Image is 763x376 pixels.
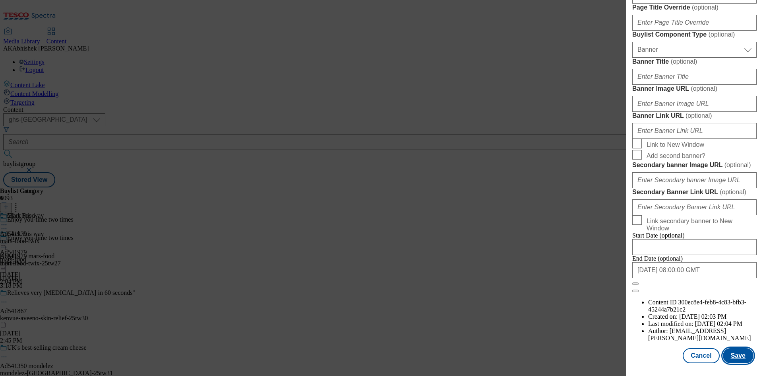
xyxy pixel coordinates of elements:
li: Created on: [648,313,757,320]
span: Start Date (optional) [632,232,685,239]
span: ( optional ) [709,31,735,38]
span: ( optional ) [686,112,712,119]
li: Author: [648,327,757,342]
span: End Date (optional) [632,255,683,262]
input: Enter Secondary Banner Link URL [632,199,757,215]
input: Enter Date [632,262,757,278]
button: Close [632,282,639,285]
span: Add second banner? [647,152,705,160]
span: ( optional ) [671,58,697,65]
label: Banner Title [632,58,757,66]
label: Buylist Component Type [632,31,757,39]
span: 300ec8e4-feb8-4c83-bfb3-45244a7b21c2 [648,299,746,313]
label: Secondary banner Image URL [632,161,757,169]
span: [DATE] 02:04 PM [695,320,742,327]
li: Last modified on: [648,320,757,327]
span: ( optional ) [691,85,717,92]
label: Page Title Override [632,4,757,12]
input: Enter Banner Image URL [632,96,757,112]
span: [DATE] 02:03 PM [679,313,726,320]
input: Enter Date [632,239,757,255]
span: Link secondary banner to New Window [647,218,753,232]
span: [EMAIL_ADDRESS][PERSON_NAME][DOMAIN_NAME] [648,327,751,341]
input: Enter Secondary banner Image URL [632,172,757,188]
li: Content ID [648,299,757,313]
label: Banner Image URL [632,85,757,93]
button: Cancel [683,348,719,363]
span: ( optional ) [724,162,751,168]
span: ( optional ) [720,189,746,195]
input: Enter Banner Title [632,69,757,85]
label: Banner Link URL [632,112,757,120]
input: Enter Banner Link URL [632,123,757,139]
span: Link to New Window [647,141,704,148]
span: ( optional ) [692,4,718,11]
label: Secondary Banner Link URL [632,188,757,196]
input: Enter Page Title Override [632,15,757,31]
button: Save [723,348,753,363]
